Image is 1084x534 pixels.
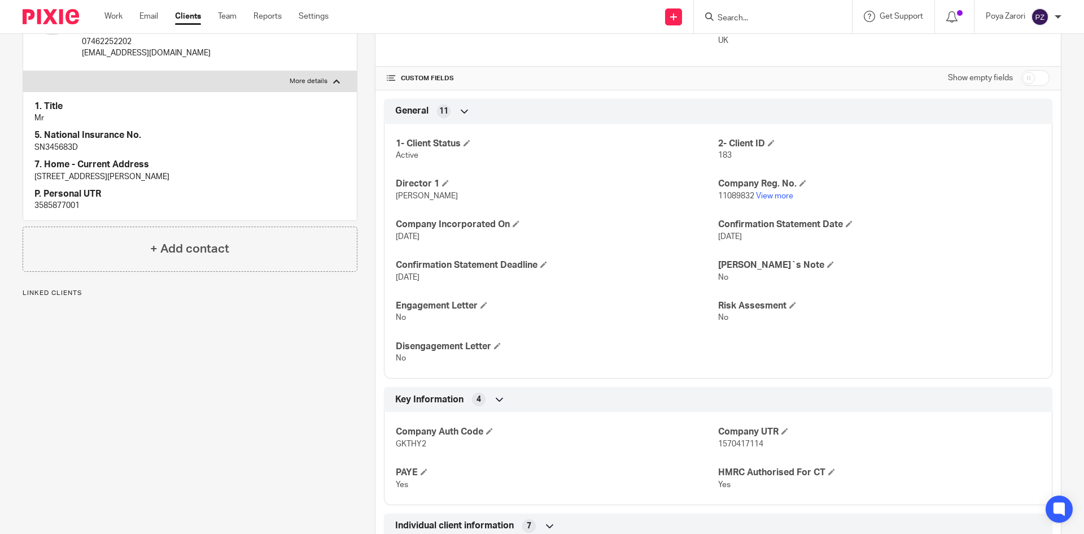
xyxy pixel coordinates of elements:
a: Settings [299,11,329,22]
h4: 2- Client ID [718,138,1041,150]
span: 11089832 [718,192,754,200]
a: View more [756,192,793,200]
p: Mr [34,112,346,124]
span: General [395,105,429,117]
h4: + Add contact [150,240,229,258]
span: No [396,314,406,322]
span: Key Information [395,394,464,406]
h4: Confirmation Statement Deadline [396,259,718,271]
a: Team [218,11,237,22]
h4: Company Incorporated On [396,219,718,231]
h4: Company UTR [718,426,1041,438]
p: [STREET_ADDRESS][PERSON_NAME] [34,171,346,183]
h4: PAYE [396,467,718,479]
input: Search [716,14,818,24]
label: Show empty fields [948,72,1013,84]
p: Linked clients [23,289,357,298]
span: 4 [477,394,481,405]
a: Work [104,11,123,22]
h4: Engagement Letter [396,300,718,312]
span: 11 [439,106,448,117]
h4: [PERSON_NAME]`s Note [718,259,1041,271]
p: More details [290,77,327,86]
span: [DATE] [396,273,419,281]
h4: Director 1 [396,178,718,190]
span: [PERSON_NAME] [396,192,458,200]
h4: P. Personal UTR [34,188,346,200]
h4: HMRC Authorised For CT [718,467,1041,479]
h4: Risk Assesment [718,300,1041,312]
p: 3585877001 [34,200,346,211]
span: No [396,354,406,362]
p: 07462252202 [82,36,211,47]
span: Get Support [880,12,923,20]
span: No [718,314,728,322]
h4: 1. Title [34,101,346,112]
p: SN345683D [34,142,346,153]
span: Individual client information [395,520,514,532]
span: Yes [396,481,408,489]
a: Email [139,11,158,22]
span: GKTHY2 [396,440,426,448]
span: Yes [718,481,731,489]
h4: Company Reg. No. [718,178,1041,190]
span: 183 [718,151,732,159]
span: 1570417114 [718,440,763,448]
h4: Company Auth Code [396,426,718,438]
span: No [718,273,728,281]
h4: Confirmation Statement Date [718,219,1041,231]
p: Poya Zarori [986,11,1025,22]
p: [EMAIL_ADDRESS][DOMAIN_NAME] [82,47,211,59]
span: [DATE] [718,233,742,241]
span: 7 [527,520,531,532]
span: Active [396,151,418,159]
h4: Disengagement Letter [396,341,718,353]
a: Clients [175,11,201,22]
a: Reports [253,11,282,22]
h4: 5. National Insurance No. [34,129,346,141]
h4: CUSTOM FIELDS [387,74,718,83]
img: svg%3E [1031,8,1049,26]
h4: 7. Home - Current Address [34,159,346,171]
p: UK [718,35,1050,46]
h4: 1- Client Status [396,138,718,150]
img: Pixie [23,9,79,24]
span: [DATE] [396,233,419,241]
